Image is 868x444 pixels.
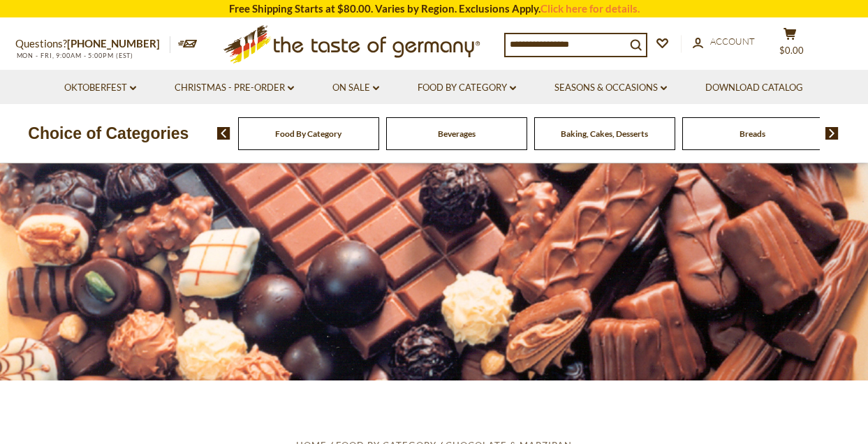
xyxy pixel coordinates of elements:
[15,35,170,53] p: Questions?
[175,80,294,96] a: Christmas - PRE-ORDER
[275,128,341,139] a: Food By Category
[418,80,516,96] a: Food By Category
[710,36,755,47] span: Account
[64,80,136,96] a: Oktoberfest
[825,127,839,140] img: next arrow
[217,127,230,140] img: previous arrow
[779,45,804,56] span: $0.00
[15,52,134,59] span: MON - FRI, 9:00AM - 5:00PM (EST)
[332,80,379,96] a: On Sale
[740,128,765,139] a: Breads
[693,34,755,50] a: Account
[770,27,811,62] button: $0.00
[540,2,640,15] a: Click here for details.
[67,37,160,50] a: [PHONE_NUMBER]
[561,128,648,139] a: Baking, Cakes, Desserts
[705,80,803,96] a: Download Catalog
[554,80,667,96] a: Seasons & Occasions
[438,128,476,139] a: Beverages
